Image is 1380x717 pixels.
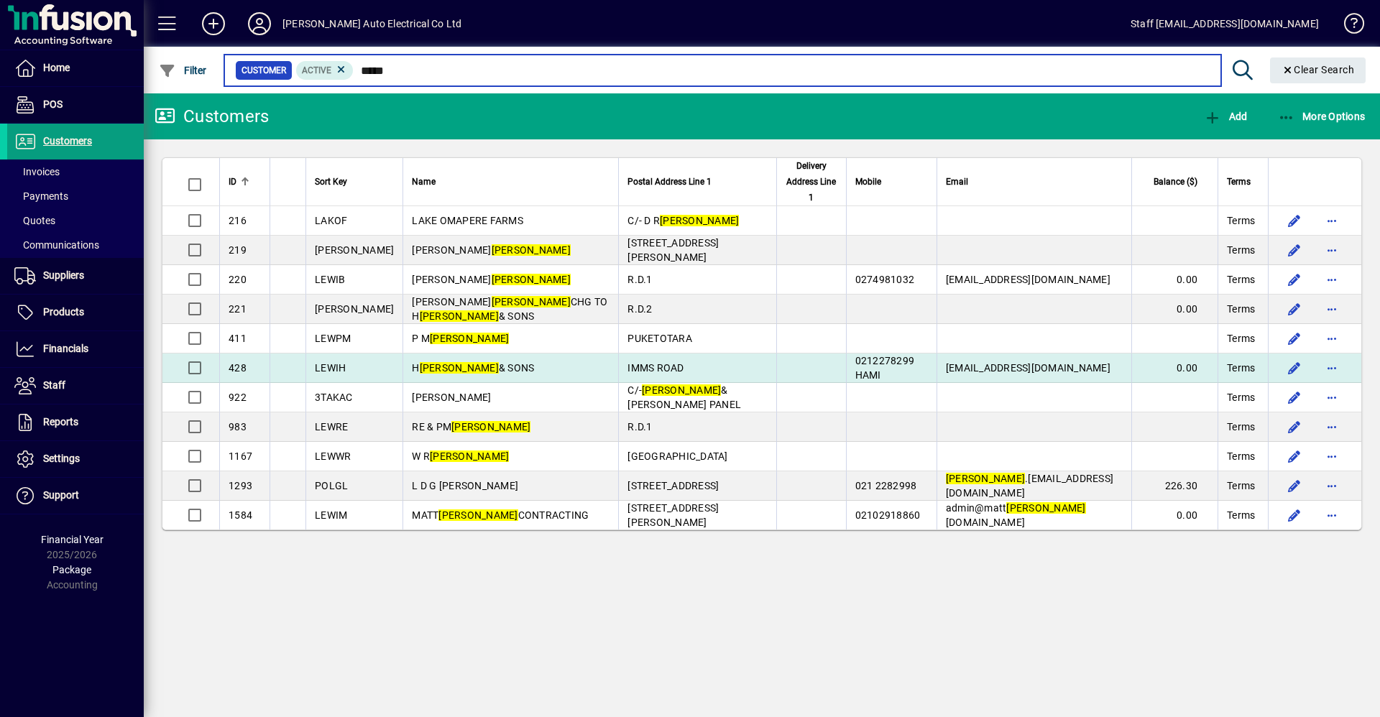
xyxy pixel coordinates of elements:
[1320,415,1343,438] button: More options
[1227,508,1255,522] span: Terms
[41,534,103,545] span: Financial Year
[229,392,247,403] span: 922
[412,392,491,403] span: [PERSON_NAME]
[412,244,571,256] span: [PERSON_NAME]
[7,87,144,123] a: POS
[7,478,144,514] a: Support
[642,384,721,396] em: [PERSON_NAME]
[1282,64,1355,75] span: Clear Search
[1320,268,1343,291] button: More options
[1283,297,1306,320] button: Edit
[155,105,269,128] div: Customers
[315,509,347,521] span: LEWIM
[282,12,461,35] div: [PERSON_NAME] Auto Electrical Co Ltd
[946,473,1113,499] span: .[EMAIL_ADDRESS][DOMAIN_NAME]
[7,404,144,440] a: Reports
[855,480,917,491] span: 021 2282998
[229,303,247,315] span: 221
[1278,111,1366,122] span: More Options
[52,564,91,575] span: Package
[14,190,68,202] span: Payments
[855,174,928,190] div: Mobile
[7,233,144,257] a: Communications
[236,11,282,37] button: Profile
[315,215,347,226] span: LAKOF
[627,502,719,528] span: [STREET_ADDRESS][PERSON_NAME]
[315,480,348,491] span: POLGL
[43,379,65,391] span: Staff
[946,274,1110,285] span: [EMAIL_ADDRESS][DOMAIN_NAME]
[627,480,719,491] span: [STREET_ADDRESS]
[229,480,252,491] span: 1293
[7,208,144,233] a: Quotes
[627,303,652,315] span: R.D.2
[855,355,915,381] span: 0212278299 HAMI
[1283,268,1306,291] button: Edit
[412,296,607,322] span: [PERSON_NAME] CHG TO H & SONS
[430,450,509,462] em: [PERSON_NAME]
[1283,209,1306,232] button: Edit
[7,331,144,367] a: Financials
[315,362,346,374] span: LEWIH
[412,215,523,226] span: LAKE OMAPERE FARMS
[241,63,286,78] span: Customer
[229,509,252,521] span: 1584
[412,421,530,432] span: RE & PM
[627,450,727,462] span: [GEOGRAPHIC_DATA]
[627,274,652,285] span: R.D.1
[1227,331,1255,346] span: Terms
[627,384,741,410] span: C/- & [PERSON_NAME] PANEL
[7,258,144,294] a: Suppliers
[946,174,1123,190] div: Email
[43,135,92,147] span: Customers
[1283,386,1306,409] button: Edit
[412,274,571,285] span: [PERSON_NAME]
[190,11,236,37] button: Add
[7,295,144,330] a: Products
[315,333,351,344] span: LEWPM
[855,174,881,190] span: Mobile
[1227,478,1255,493] span: Terms
[1227,302,1255,316] span: Terms
[412,480,518,491] span: L D G [PERSON_NAME]
[315,174,347,190] span: Sort Key
[627,333,692,344] span: PUKETOTARA
[14,166,60,177] span: Invoices
[229,421,247,432] span: 983
[855,274,915,285] span: 0274981032
[451,421,530,432] em: [PERSON_NAME]
[315,392,353,403] span: 3TAKAC
[786,158,837,205] span: Delivery Address Line 1
[229,215,247,226] span: 216
[627,215,739,226] span: C/- D R
[627,237,719,263] span: [STREET_ADDRESS][PERSON_NAME]
[43,453,80,464] span: Settings
[1283,474,1306,497] button: Edit
[229,450,252,462] span: 1167
[627,362,684,374] span: IMMS ROAD
[1283,356,1306,379] button: Edit
[1131,265,1218,295] td: 0.00
[438,509,517,521] em: [PERSON_NAME]
[159,65,207,76] span: Filter
[412,333,509,344] span: P M
[229,362,247,374] span: 428
[43,416,78,427] span: Reports
[43,343,88,354] span: Financials
[7,159,144,184] a: Invoices
[43,269,84,281] span: Suppliers
[412,362,534,374] span: H & SONS
[946,473,1025,484] em: [PERSON_NAME]
[1131,501,1218,529] td: 0.00
[492,296,571,307] em: [PERSON_NAME]
[492,244,571,256] em: [PERSON_NAME]
[1283,327,1306,350] button: Edit
[7,441,144,477] a: Settings
[492,274,571,285] em: [PERSON_NAME]
[946,502,1086,528] span: admin@matt [DOMAIN_NAME]
[1006,502,1085,514] em: [PERSON_NAME]
[1227,361,1255,375] span: Terms
[430,333,509,344] em: [PERSON_NAME]
[946,362,1110,374] span: [EMAIL_ADDRESS][DOMAIN_NAME]
[1320,504,1343,527] button: More options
